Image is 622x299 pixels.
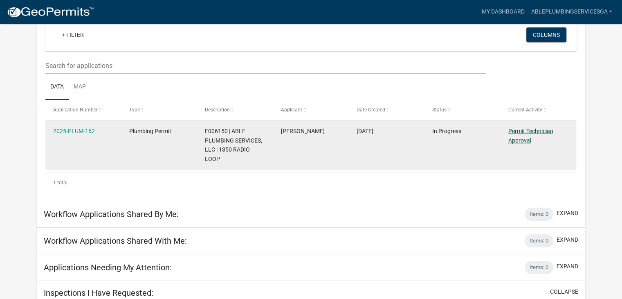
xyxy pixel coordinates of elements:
span: E006150 | ABLE PLUMBING SERVICES, LLC | 1350 RADIO LOOP [205,128,262,162]
span: Applicant [281,107,302,113]
span: In Progress [432,128,461,134]
datatable-header-cell: Application Number [45,100,121,120]
h5: Workflow Applications Shared With Me: [44,236,187,246]
datatable-header-cell: Date Created [349,100,424,120]
span: 08/08/2025 [357,128,373,134]
div: Items: 0 [525,261,553,274]
button: collapse [550,288,578,296]
div: 1 total [45,172,577,193]
button: expand [557,262,578,271]
datatable-header-cell: Type [121,100,197,120]
a: 2025-PLUM-162 [53,128,95,134]
div: Items: 0 [525,234,553,247]
input: Search for applications [45,57,486,74]
span: Type [129,107,140,113]
h5: Applications Needing My Attention: [44,263,172,272]
h5: Inspections I Have Requested: [44,288,153,298]
a: + Filter [55,27,90,42]
span: Plumbing Permit [129,128,171,134]
datatable-header-cell: Applicant [273,100,348,120]
div: Items: 0 [525,208,553,221]
span: Current Activity [508,107,542,113]
datatable-header-cell: Current Activity [501,100,576,120]
a: My Dashboard [478,4,528,20]
button: Columns [526,27,566,42]
div: collapse [37,6,585,201]
span: Status [432,107,447,113]
a: Data [45,74,69,100]
a: Map [69,74,91,100]
datatable-header-cell: Status [424,100,500,120]
h5: Workflow Applications Shared By Me: [44,209,179,219]
a: Permit Technician Approval [508,128,553,144]
span: Application Number [53,107,98,113]
a: ableplumbingservicesga [528,4,615,20]
datatable-header-cell: Description [197,100,273,120]
span: Description [205,107,230,113]
button: expand [557,209,578,217]
button: expand [557,236,578,244]
span: David Pollack [281,128,325,134]
span: Date Created [357,107,385,113]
